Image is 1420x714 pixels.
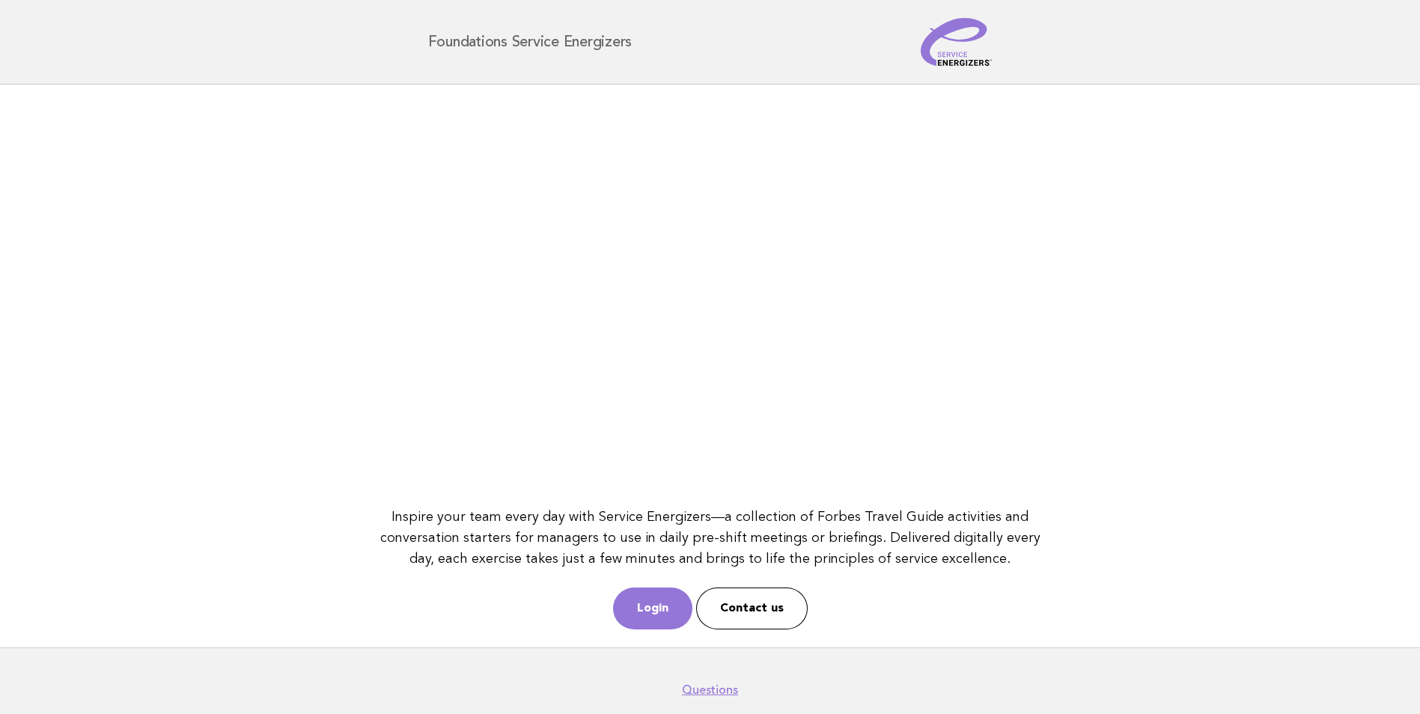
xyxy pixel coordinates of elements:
img: Service Energizers [921,18,993,66]
a: Questions [682,683,738,698]
p: Inspire your team every day with Service Energizers—a collection of Forbes Travel Guide activitie... [373,507,1047,570]
a: Login [613,588,692,629]
a: Contact us [696,588,808,629]
iframe: YouTube video player [373,103,1047,482]
h1: Foundations Service Energizers [428,34,633,49]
